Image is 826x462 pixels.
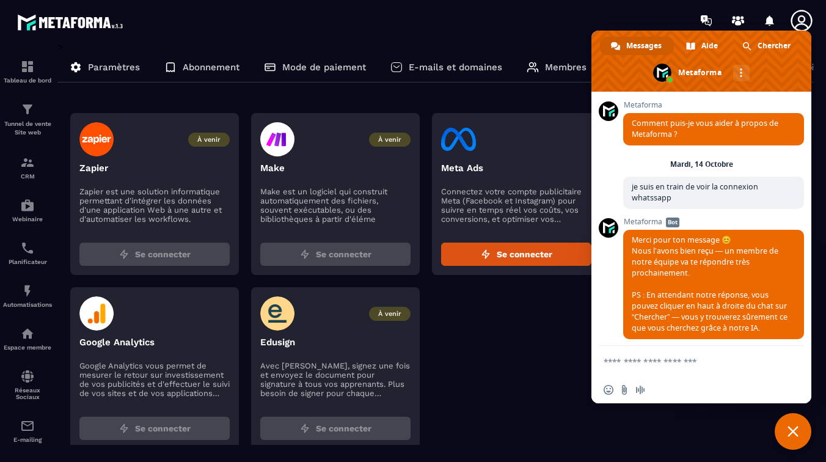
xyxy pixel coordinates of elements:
img: zap.8ac5aa27.svg [300,424,310,433]
img: formation [20,155,35,170]
img: automations [20,198,35,213]
img: formation [20,102,35,117]
a: schedulerschedulerPlanificateur [3,232,52,274]
p: Google Analytics vous permet de mesurer le retour sur investissement de vos publicités et d'effec... [79,361,230,398]
img: social-network [20,369,35,384]
p: Mode de paiement [282,62,366,73]
p: E-mails et domaines [409,62,502,73]
p: Abonnement [183,62,239,73]
a: formationformationCRM [3,146,52,189]
span: Se connecter [316,422,371,435]
p: Zapier est une solution informatique permettant d'intégrer les données d'une application Web à un... [79,187,230,224]
img: formation [20,59,35,74]
img: zapier-logo.003d59f5.svg [79,122,114,156]
div: Aide [675,37,730,55]
img: facebook-logo.eb727249.svg [441,122,476,156]
button: Se connecter [79,243,230,266]
a: automationsautomationsWebinaire [3,189,52,232]
span: Se connecter [135,422,191,435]
p: Tableau de bord [3,77,52,84]
span: À venir [369,307,411,321]
div: Autres canaux [733,65,750,81]
p: Make est un logiciel qui construit automatiquement des fichiers, souvent exécutables, ou des bibl... [260,187,411,224]
p: Réseaux Sociaux [3,387,52,400]
span: Messages [626,37,662,55]
img: edusign-logo.5fe905fa.svg [260,296,295,331]
span: Bot [666,218,679,227]
span: Metaforma [623,101,804,109]
p: Make [260,163,411,174]
span: Aide [701,37,718,55]
button: Se connecter [260,243,411,266]
p: Zapier [79,163,230,174]
p: Connectez votre compte publicitaire Meta (Facebook et Instagram) pour suivre en temps réel vos co... [441,187,591,224]
img: zap.8ac5aa27.svg [119,424,129,433]
img: logo [17,11,127,34]
button: Se connecter [260,417,411,440]
button: Se connecter [441,243,591,266]
img: zap.8ac5aa27.svg [481,249,491,259]
span: Message audio [635,385,645,395]
span: Insérer un emoji [604,385,613,395]
p: Paramètres [88,62,140,73]
p: Webinaire [3,216,52,222]
img: zap.8ac5aa27.svg [119,249,129,259]
span: Metaforma [623,218,804,226]
img: zap.8ac5aa27.svg [300,249,310,259]
p: Meta Ads [441,163,591,174]
a: automationsautomationsAutomatisations [3,274,52,317]
span: Merci pour ton message 😊 Nous l’avons bien reçu — un membre de notre équipe va te répondre très p... [632,235,788,333]
img: automations [20,284,35,298]
div: Fermer le chat [775,413,811,450]
span: Envoyer un fichier [619,385,629,395]
img: scheduler [20,241,35,255]
span: À venir [369,133,411,147]
span: Se connecter [497,248,552,260]
p: Edusign [260,337,411,348]
p: E-mailing [3,436,52,443]
span: je suis en train de voir la connexion whatssapp [632,182,758,203]
p: Espace membre [3,344,52,351]
span: Chercher [758,37,791,55]
p: Google Analytics [79,337,230,348]
p: Planificateur [3,258,52,265]
img: make-logo.47d65c36.svg [260,122,294,156]
p: Automatisations [3,301,52,308]
img: automations [20,326,35,341]
a: emailemailE-mailing [3,409,52,452]
p: CRM [3,173,52,180]
span: À venir [188,133,230,147]
span: Comment puis-je vous aider à propos de Metaforma ? [632,118,778,139]
p: Avec [PERSON_NAME], signez une fois et envoyez le document pour signature à tous vos apprenants. ... [260,361,411,398]
div: Mardi, 14 Octobre [670,161,733,168]
a: formationformationTableau de bord [3,50,52,93]
textarea: Entrez votre message... [604,356,772,367]
div: Chercher [731,37,803,55]
span: Se connecter [135,248,191,260]
a: automationsautomationsEspace membre [3,317,52,360]
img: email [20,419,35,433]
div: Messages [600,37,674,55]
a: formationformationTunnel de vente Site web [3,93,52,146]
span: Se connecter [316,248,371,260]
p: Tunnel de vente Site web [3,120,52,137]
p: Membres [545,62,587,73]
a: social-networksocial-networkRéseaux Sociaux [3,360,52,409]
img: google-analytics-logo.594682c4.svg [79,296,114,331]
button: Se connecter [79,417,230,440]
